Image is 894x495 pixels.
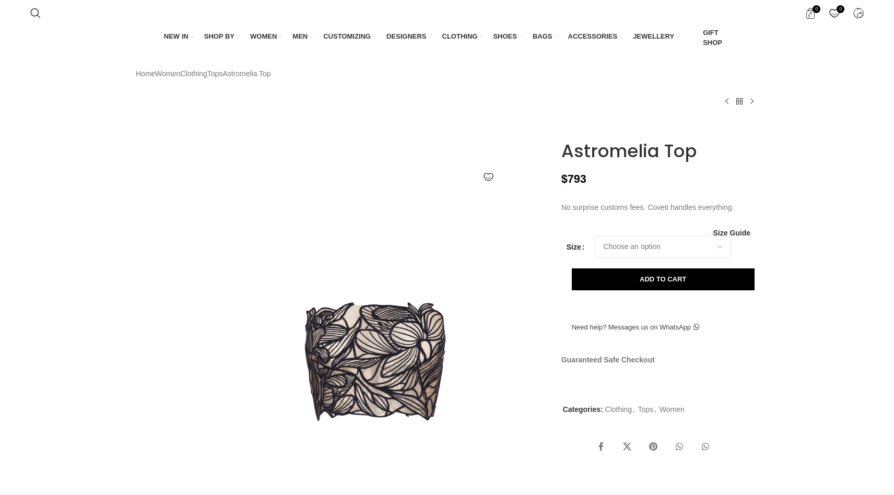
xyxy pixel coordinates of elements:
[605,405,632,414] a: Clothing
[533,32,552,41] span: BAGS
[690,33,699,43] img: GiftBag
[643,437,664,457] a: Pinterest social link
[292,26,313,48] a: MEN
[133,188,197,250] img: Andres Otalora luxury designer Top with bold silhouette in linen
[292,32,308,41] span: MEN
[323,26,376,48] a: CUSTOMIZING
[164,26,194,48] a: NEW IN
[690,26,730,50] a: GIFT SHOP
[572,268,755,290] button: Add to cart
[25,26,869,50] div: Main navigation
[250,32,277,41] span: WOMEN
[561,202,758,213] p: No surprise customs fees. Coveti handles everything.
[654,404,656,415] span: ,
[204,32,234,41] span: SHOP BY
[746,95,758,108] a: Next product
[493,26,522,48] a: SHOES
[133,321,197,382] img: Andres Otalora luxury designer Top with bold silhouette in linen
[591,437,611,457] a: Facebook social link
[207,68,223,79] a: Tops
[561,172,586,185] bdi: 793
[250,26,282,48] a: WOMEN
[561,127,608,133] img: Andres Otalora
[386,26,432,48] a: DESIGNERS
[813,5,820,13] span: 0
[567,241,585,253] label: Size
[204,26,240,48] a: SHOP BY
[568,32,618,41] span: ACCESSORIES
[133,255,197,316] img: Andres Otalora luxury designer Top with bold silhouette in linen
[633,26,679,48] a: JEWELLERY
[136,68,271,79] nav: Breadcrumb
[824,3,845,23] div: My Wishlist
[386,32,427,41] span: DESIGNERS
[442,32,478,41] span: CLOTHING
[561,140,758,162] h1: Astromelia Top
[633,404,635,415] span: ,
[323,32,371,41] span: CUSTOMIZING
[561,172,568,185] span: $
[136,68,155,79] a: Home
[633,32,674,41] span: JEWELLERY
[660,405,685,414] a: Women
[493,32,517,41] span: SHOES
[638,405,653,414] a: Tops
[561,356,655,364] strong: Guaranteed Safe Checkout
[222,68,270,79] span: Astromelia Top
[561,371,743,385] img: guaranteed-safe-checkout-bordered.j
[533,26,558,48] a: BAGS
[561,316,710,338] a: Need help? Messages us on WhatsApp
[837,5,844,13] span: 0
[824,3,845,23] a: 0
[568,26,623,48] a: ACCESSORIES
[442,26,483,48] a: CLOTHING
[155,68,180,79] a: Women
[617,437,638,457] a: X social link
[669,437,690,457] a: WhatsApp social link
[721,95,733,108] a: Previous product
[25,3,46,23] a: Search
[799,3,821,23] a: 0
[703,28,730,47] span: GIFT SHOP
[563,405,603,414] span: Categories:
[180,68,207,79] a: Clothing
[695,437,716,457] a: WhatsApp social link
[164,32,189,41] span: NEW IN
